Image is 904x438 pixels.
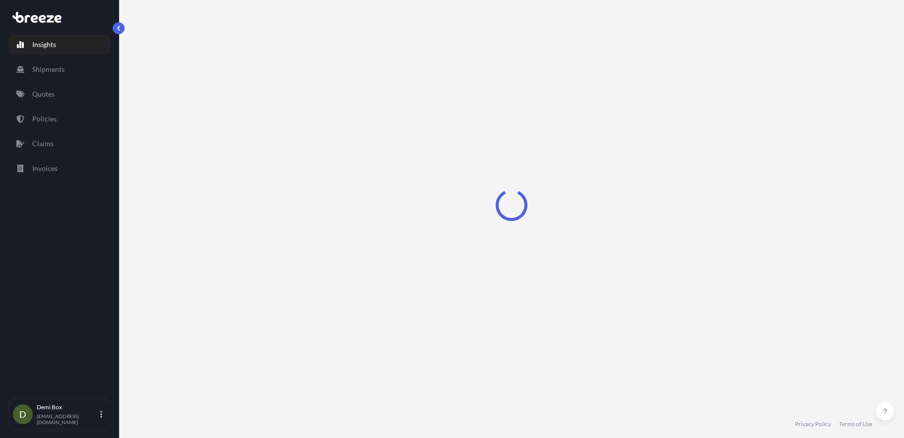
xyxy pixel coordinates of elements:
[8,109,111,129] a: Policies
[32,114,57,124] p: Policies
[8,134,111,154] a: Claims
[32,89,55,99] p: Quotes
[32,139,54,149] p: Claims
[32,40,56,50] p: Insights
[8,35,111,55] a: Insights
[839,420,872,428] a: Terms of Use
[8,159,111,178] a: Invoices
[19,409,26,419] span: D
[32,164,58,173] p: Invoices
[37,403,98,411] p: Demi Box
[8,84,111,104] a: Quotes
[32,64,65,74] p: Shipments
[795,420,831,428] a: Privacy Policy
[37,413,98,425] p: [EMAIL_ADDRESS][DOMAIN_NAME]
[8,59,111,79] a: Shipments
